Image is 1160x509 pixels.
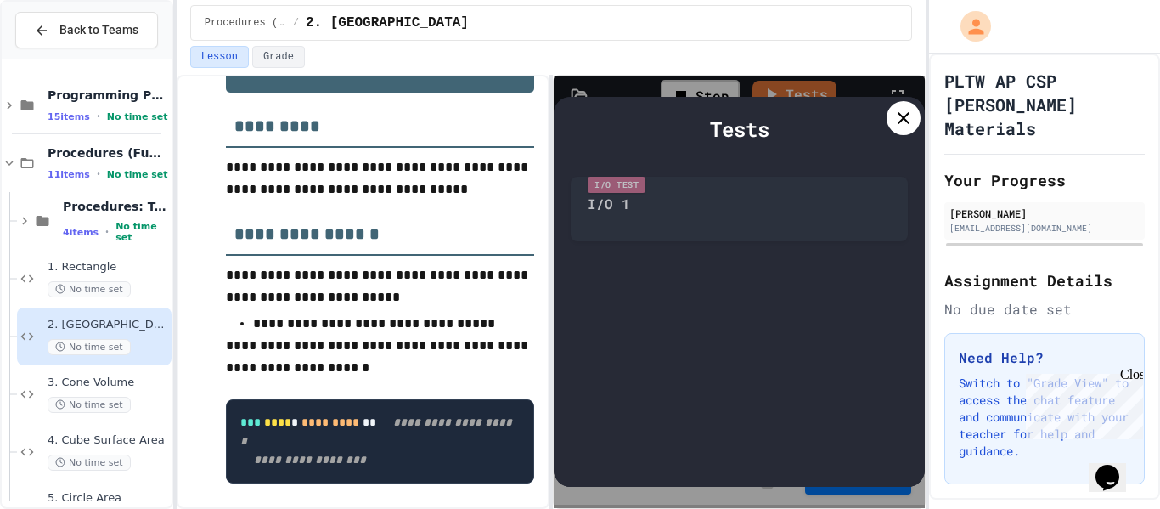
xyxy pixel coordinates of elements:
[48,145,168,161] span: Procedures (Functions)
[48,260,168,274] span: 1. Rectangle
[306,13,469,33] span: 2. Trapezoid Area
[97,110,100,123] span: •
[48,281,131,297] span: No time set
[1019,367,1143,439] iframe: chat widget
[293,16,299,30] span: /
[944,299,1145,320] div: No due date set
[7,7,117,108] div: Chat with us now!Close
[15,12,158,48] button: Back to Teams
[949,222,1140,235] div: [EMAIL_ADDRESS][DOMAIN_NAME]
[252,46,305,68] button: Grade
[943,7,995,46] div: My Account
[949,206,1140,221] div: [PERSON_NAME]
[944,69,1145,140] h1: PLTW AP CSP [PERSON_NAME] Materials
[48,397,131,413] span: No time set
[48,111,90,122] span: 15 items
[48,376,168,390] span: 3. Cone Volume
[59,21,138,39] span: Back to Teams
[571,114,908,144] div: Tests
[48,169,90,180] span: 11 items
[48,491,168,506] span: 5. Circle Area
[48,88,168,103] span: Programming Practice
[107,111,168,122] span: No time set
[959,348,1130,368] h3: Need Help?
[944,168,1145,192] h2: Your Progress
[1089,441,1143,492] iframe: chat widget
[190,46,249,68] button: Lesson
[959,375,1130,460] p: Switch to "Grade View" to access the chat feature and communicate with your teacher for help and ...
[48,433,168,448] span: 4. Cube Surface Area
[205,16,286,30] span: Procedures (Functions)
[115,221,168,243] span: No time set
[63,199,168,214] span: Procedures: To Reviews
[63,227,99,238] span: 4 items
[48,339,131,355] span: No time set
[48,455,131,471] span: No time set
[105,225,109,239] span: •
[107,169,168,180] span: No time set
[48,318,168,332] span: 2. [GEOGRAPHIC_DATA]
[944,269,1145,292] h2: Assignment Details
[97,167,100,181] span: •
